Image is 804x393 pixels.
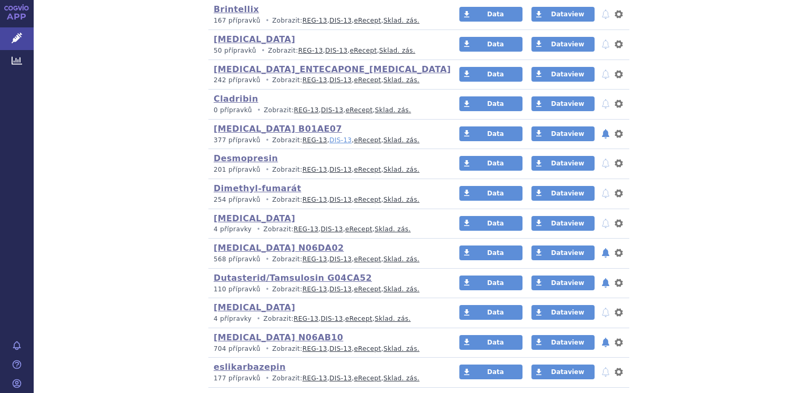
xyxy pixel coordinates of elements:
[600,97,611,110] button: notifikace
[600,157,611,170] button: notifikace
[214,196,260,203] span: 254 přípravků
[214,165,439,174] p: Zobrazit: , , ,
[263,345,272,353] i: •
[531,37,595,52] a: Dataview
[214,315,252,322] span: 4 přípravky
[531,216,595,231] a: Dataview
[375,106,411,114] a: Sklad. zás.
[375,225,411,233] a: Sklad. zás.
[214,4,259,14] a: Brintellix
[329,345,351,352] a: DIS-13
[214,64,451,74] a: [MEDICAL_DATA]_ENTECAPONE_[MEDICAL_DATA]
[600,187,611,200] button: notifikace
[459,156,522,171] a: Data
[384,17,420,24] a: Sklad. zás.
[354,256,381,263] a: eRecept
[614,306,624,319] button: nastavení
[487,71,504,78] span: Data
[531,276,595,290] a: Dataview
[263,195,272,204] i: •
[214,136,260,144] span: 377 přípravků
[531,7,595,22] a: Dataview
[614,336,624,349] button: nastavení
[263,285,272,294] i: •
[600,306,611,319] button: notifikace
[551,368,584,376] span: Dataview
[294,315,318,322] a: REG-13
[214,153,278,163] a: Desmopresin
[254,225,264,234] i: •
[531,245,595,260] a: Dataview
[354,136,381,144] a: eRecept
[214,225,252,233] span: 4 přípravky
[214,213,295,223] a: [MEDICAL_DATA]
[214,345,439,353] p: Zobrazit: , , ,
[487,190,504,197] span: Data
[614,97,624,110] button: nastavení
[459,276,522,290] a: Data
[459,7,522,22] a: Data
[600,8,611,21] button: notifikace
[214,76,260,84] span: 242 přípravků
[354,375,381,382] a: eRecept
[551,71,584,78] span: Dataview
[487,368,504,376] span: Data
[531,156,595,171] a: Dataview
[345,225,373,233] a: eRecept
[329,286,351,293] a: DIS-13
[600,38,611,51] button: notifikace
[551,100,584,107] span: Dataview
[263,165,272,174] i: •
[303,76,327,84] a: REG-13
[214,225,439,234] p: Zobrazit: , , ,
[614,366,624,378] button: nastavení
[600,277,611,289] button: notifikace
[614,68,624,81] button: nastavení
[254,315,264,323] i: •
[214,183,301,193] a: Dimethyl-fumarát
[303,286,327,293] a: REG-13
[600,68,611,81] button: notifikace
[320,225,343,233] a: DIS-13
[258,46,268,55] i: •
[384,136,420,144] a: Sklad. zás.
[600,127,611,140] button: notifikace
[263,76,272,85] i: •
[614,277,624,289] button: nastavení
[459,216,522,231] a: Data
[354,286,381,293] a: eRecept
[214,243,344,253] a: [MEDICAL_DATA] N06DA02
[354,345,381,352] a: eRecept
[614,187,624,200] button: nastavení
[214,136,439,145] p: Zobrazit: , , ,
[214,286,260,293] span: 110 přípravků
[214,345,260,352] span: 704 přípravků
[487,249,504,257] span: Data
[551,279,584,287] span: Dataview
[600,366,611,378] button: notifikace
[303,17,327,24] a: REG-13
[487,309,504,316] span: Data
[487,41,504,48] span: Data
[531,335,595,350] a: Dataview
[551,160,584,167] span: Dataview
[459,305,522,320] a: Data
[214,46,439,55] p: Zobrazit: , , ,
[459,126,522,141] a: Data
[551,220,584,227] span: Dataview
[214,16,439,25] p: Zobrazit: , , ,
[600,247,611,259] button: notifikace
[354,76,381,84] a: eRecept
[614,247,624,259] button: nastavení
[329,166,351,173] a: DIS-13
[214,375,260,382] span: 177 přípravků
[384,375,420,382] a: Sklad. zás.
[531,186,595,201] a: Dataview
[346,106,373,114] a: eRecept
[214,76,439,85] p: Zobrazit: , , ,
[214,106,252,114] span: 0 přípravků
[214,106,439,115] p: Zobrazit: , , ,
[354,17,381,24] a: eRecept
[303,166,327,173] a: REG-13
[614,127,624,140] button: nastavení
